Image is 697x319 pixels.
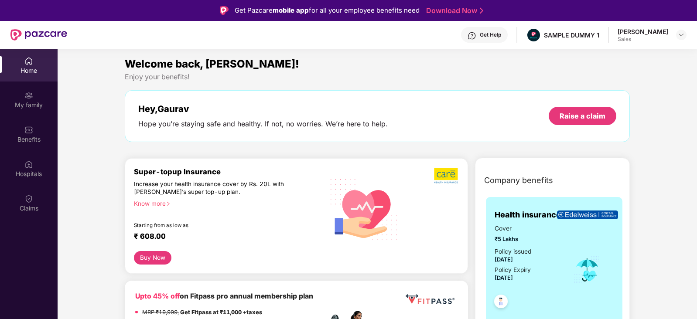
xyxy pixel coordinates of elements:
div: Get Pazcare for all your employee benefits need [235,5,420,16]
div: Super-topup Insurance [134,167,323,176]
img: svg+xml;base64,PHN2ZyBpZD0iSG9tZSIgeG1sbnM9Imh0dHA6Ly93d3cudzMub3JnLzIwMDAvc3ZnIiB3aWR0aD0iMjAiIG... [24,57,33,65]
div: SAMPLE DUMMY 1 [544,31,599,39]
div: Hope you’re staying safe and healthy. If not, no worries. We’re here to help. [138,119,388,129]
span: Company benefits [484,174,553,187]
img: svg+xml;base64,PHN2ZyBpZD0iSGVscC0zMngzMiIgeG1sbnM9Imh0dHA6Ly93d3cudzMub3JnLzIwMDAvc3ZnIiB3aWR0aD... [468,31,476,40]
img: svg+xml;base64,PHN2ZyB4bWxucz0iaHR0cDovL3d3dy53My5vcmcvMjAwMC9zdmciIHhtbG5zOnhsaW5rPSJodHRwOi8vd3... [324,168,405,250]
span: [DATE] [495,275,513,281]
span: Cover [495,224,561,234]
div: Hey, Gaurav [138,104,388,114]
div: Know more [134,200,318,206]
b: on Fitpass pro annual membership plan [135,292,313,300]
span: Health insurance [495,209,561,221]
img: New Pazcare Logo [10,29,67,41]
img: svg+xml;base64,PHN2ZyBpZD0iRHJvcGRvd24tMzJ4MzIiIHhtbG5zPSJodHRwOi8vd3d3LnczLm9yZy8yMDAwL3N2ZyIgd2... [678,31,685,38]
img: Logo [220,6,229,15]
a: Download Now [426,6,481,15]
button: Buy Now [134,251,171,265]
img: icon [573,255,601,284]
img: Stroke [480,6,483,15]
span: Welcome back, [PERSON_NAME]! [125,58,299,70]
img: svg+xml;base64,PHN2ZyBpZD0iQ2xhaW0iIHhtbG5zPSJodHRwOi8vd3d3LnczLm9yZy8yMDAwL3N2ZyIgd2lkdGg9IjIwIi... [24,194,33,203]
strong: Get Fitpass at ₹11,000 +taxes [180,309,262,316]
img: svg+xml;base64,PHN2ZyBpZD0iSG9zcGl0YWxzIiB4bWxucz0iaHR0cDovL3d3dy53My5vcmcvMjAwMC9zdmciIHdpZHRoPS... [24,160,33,169]
div: Starting from as low as [134,222,286,228]
img: fppp.png [404,291,456,307]
del: MRP ₹19,999, [142,309,179,316]
strong: mobile app [273,6,309,14]
span: right [166,201,171,206]
div: Sales [618,36,668,43]
div: Get Help [480,31,501,38]
span: ₹5 Lakhs [495,235,561,244]
img: svg+xml;base64,PHN2ZyBpZD0iQmVuZWZpdHMiIHhtbG5zPSJodHRwOi8vd3d3LnczLm9yZy8yMDAwL3N2ZyIgd2lkdGg9Ij... [24,126,33,134]
div: Policy Expiry [495,265,531,275]
img: Pazcare_Alternative_logo-01-01.png [527,29,540,41]
img: svg+xml;base64,PHN2ZyB3aWR0aD0iMjAiIGhlaWdodD0iMjAiIHZpZXdCb3g9IjAgMCAyMCAyMCIgZmlsbD0ibm9uZSIgeG... [24,91,33,100]
div: Raise a claim [560,111,605,121]
img: b5dec4f62d2307b9de63beb79f102df3.png [434,167,459,184]
div: Increase your health insurance cover by Rs. 20L with [PERSON_NAME]’s super top-up plan. [134,180,286,196]
div: [PERSON_NAME] [618,27,668,36]
div: Enjoy your benefits! [125,72,629,81]
img: insurerLogo [557,210,618,220]
span: [DATE] [495,256,513,263]
b: Upto 45% off [135,292,180,300]
img: svg+xml;base64,PHN2ZyB4bWxucz0iaHR0cDovL3d3dy53My5vcmcvMjAwMC9zdmciIHdpZHRoPSI0OC45NDMiIGhlaWdodD... [490,292,512,313]
div: ₹ 608.00 [134,232,314,242]
div: Policy issued [495,247,531,257]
